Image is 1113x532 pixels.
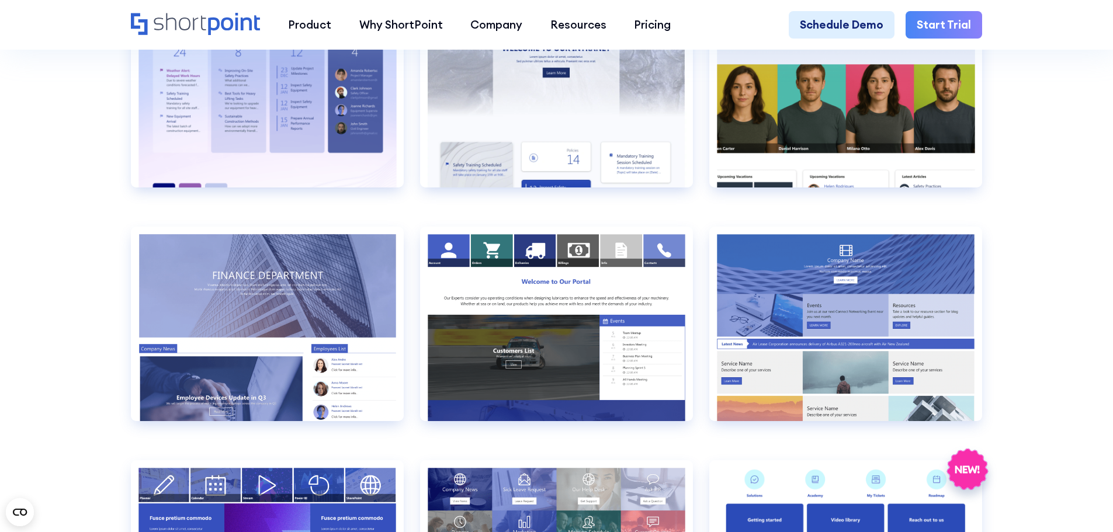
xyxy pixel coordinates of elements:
a: Schedule Demo [789,11,894,39]
a: Pricing [620,11,685,39]
div: Pricing [634,16,671,33]
div: Resources [550,16,606,33]
a: Company [456,11,536,39]
a: Intranet Layout 2 [420,227,693,443]
a: Intranet Layout [131,227,404,443]
a: Resources [536,11,620,39]
a: Home [131,13,260,37]
a: Why ShortPoint [345,11,457,39]
a: Start Trial [906,11,982,39]
div: Product [288,16,331,33]
a: Intranet Layout 3 [709,227,982,443]
div: Company [470,16,522,33]
a: Product [274,11,345,39]
iframe: Chat Widget [1055,476,1113,532]
button: Open CMP widget [6,498,34,526]
div: Chat-Widget [1055,476,1113,532]
div: Why ShortPoint [359,16,443,33]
